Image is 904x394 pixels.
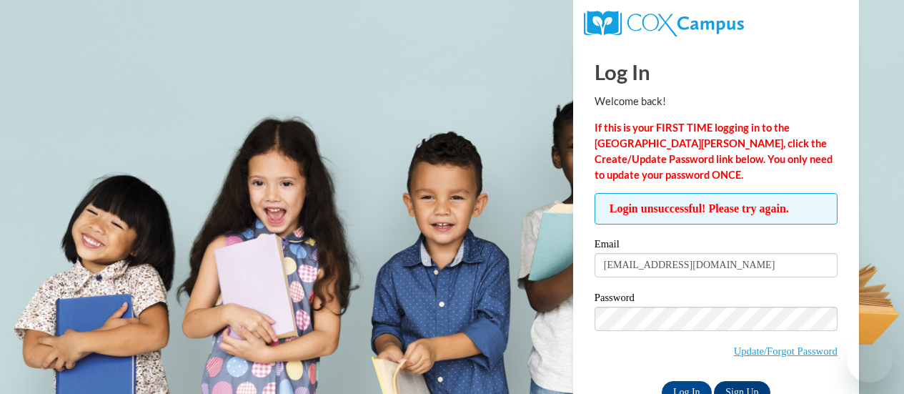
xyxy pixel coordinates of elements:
[595,292,838,307] label: Password
[595,57,838,87] h1: Log In
[847,337,893,383] iframe: Button to launch messaging window
[595,94,838,109] p: Welcome back!
[595,193,838,225] span: Login unsuccessful! Please try again.
[584,11,744,36] img: COX Campus
[734,345,838,357] a: Update/Forgot Password
[595,239,838,253] label: Email
[595,122,833,181] strong: If this is your FIRST TIME logging in to the [GEOGRAPHIC_DATA][PERSON_NAME], click the Create/Upd...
